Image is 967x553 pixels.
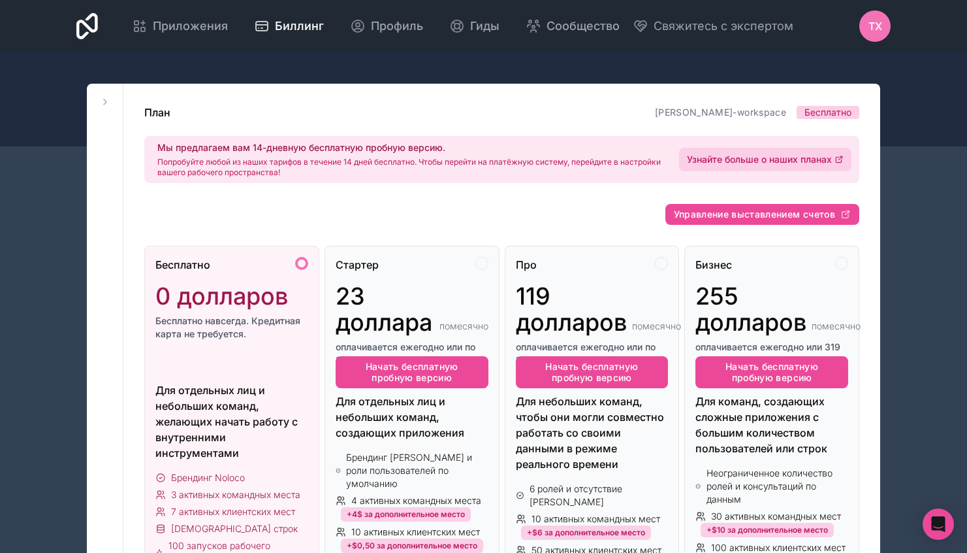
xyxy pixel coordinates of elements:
[516,356,669,388] button: Начать бесплатную пробную версию
[153,19,228,33] font: Приложения
[804,107,851,118] font: Бесплатно
[687,154,832,165] font: Узнайте больше о наших планах
[155,384,298,460] font: Для отдельных лиц и небольших команд, желающих начать работу с внутренними инструментами
[527,528,645,537] font: +$6 за дополнительное место
[157,157,661,177] font: Попробуйте любой из наших тарифов в течение 14 дней бесплатно. Чтобы перейти на платёжную систему...
[171,472,245,483] font: Брендинг Noloco
[547,19,620,33] font: Сообщество
[351,526,480,537] font: 10 активных клиентских мест
[695,282,806,337] font: 255 долларов
[516,282,627,337] font: 119 долларов
[346,452,472,489] font: Брендинг [PERSON_NAME] и роли пользователей по умолчанию
[695,395,827,455] font: Для команд, создающих сложные приложения с большим количеством пользователей или строк
[336,258,379,271] font: Стартер
[439,320,488,331] font: помесячно
[336,282,432,337] font: 23 доллара
[923,509,954,540] div: Открытый Интерком Мессенджер
[336,356,488,388] button: Начать бесплатную пробную версию
[633,17,793,35] button: Свяжитесь с экспертом
[516,258,537,271] font: Про
[171,523,298,534] font: [DEMOGRAPHIC_DATA] строк
[679,148,851,171] a: Узнайте больше о наших планах
[155,315,300,339] font: Бесплатно навсегда. Кредитная карта не требуется.
[144,106,170,119] font: План
[695,356,848,388] button: Начать бесплатную пробную версию
[632,320,681,331] font: помесячно
[336,395,464,439] font: Для отдельных лиц и небольших команд, создающих приложения
[336,341,475,365] font: оплачивается ежегодно или по 29 долларов в месяц
[531,513,660,524] font: 10 активных командных мест
[439,12,510,41] a: Гиды
[868,20,882,33] font: ТХ
[695,341,840,365] font: оплачивается ежегодно или 319 долларов в месяц
[674,209,836,220] font: Управление выставлением счетов
[171,506,295,517] font: 7 активных клиентских мест
[366,361,458,384] font: Начать бесплатную пробную версию
[516,341,656,365] font: оплачивается ежегодно или по 149 долларов в месяц
[706,525,828,535] font: +$10 за дополнительное место
[711,542,846,553] font: 100 активных клиентских мест
[371,19,423,33] font: Профиль
[711,511,841,522] font: 30 активных командных мест
[725,361,818,384] font: Начать бесплатную пробную версию
[155,258,210,271] font: Бесплатно
[157,142,445,153] font: Мы предлагаем вам 14-дневную бесплатную пробную версию.
[654,19,793,33] font: Свяжитесь с экспертом
[351,495,481,506] font: 4 активных командных места
[121,12,238,41] a: Приложения
[470,19,499,33] font: Гиды
[516,395,664,471] font: Для небольших команд, чтобы они могли совместно работать со своими данными в режиме реального вре...
[347,509,465,519] font: +4$ за дополнительное место
[275,19,324,33] font: Биллинг
[812,320,861,331] font: помесячно
[655,107,786,118] a: [PERSON_NAME]-workspace
[340,12,434,41] a: Профиль
[530,483,622,507] font: 6 ролей и отсутствие [PERSON_NAME]
[665,204,860,225] button: Управление выставлением счетов
[515,12,630,41] a: Сообщество
[695,258,732,271] font: Бизнес
[706,467,832,505] font: Неограниченное количество ролей и консультаций по данным
[347,541,477,550] font: +$0,50 за дополнительное место
[155,282,288,310] font: 0 долларов
[244,12,334,41] a: Биллинг
[545,361,638,384] font: Начать бесплатную пробную версию
[171,489,300,500] font: 3 активных командных места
